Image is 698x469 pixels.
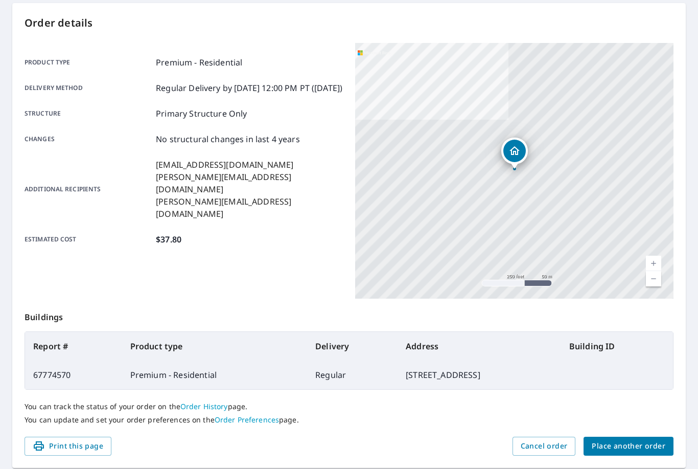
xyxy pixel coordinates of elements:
p: Delivery method [25,82,152,94]
p: [EMAIL_ADDRESS][DOMAIN_NAME] [156,159,343,171]
p: [PERSON_NAME][EMAIL_ADDRESS][DOMAIN_NAME] [156,195,343,220]
button: Print this page [25,437,111,456]
p: Additional recipients [25,159,152,220]
p: Product type [25,56,152,69]
th: Report # [25,332,122,361]
span: Place another order [592,440,665,453]
p: Regular Delivery by [DATE] 12:00 PM PT ([DATE]) [156,82,342,94]
a: Current Level 17, Zoom Out [646,271,661,286]
p: No structural changes in last 4 years [156,133,300,145]
p: $37.80 [156,233,181,245]
p: You can update and set your order preferences on the page. [25,415,673,425]
p: [PERSON_NAME][EMAIL_ADDRESS][DOMAIN_NAME] [156,171,343,195]
td: Premium - Residential [122,361,308,389]
td: [STREET_ADDRESS] [398,361,561,389]
p: Premium - Residential [156,56,242,69]
div: Dropped pin, building 1, Residential property, 5449 Sandhurst Ln Charleston, WV 25313 [501,138,528,169]
p: Buildings [25,299,673,331]
a: Order Preferences [215,415,279,425]
span: Print this page [33,440,103,453]
p: You can track the status of your order on the page. [25,402,673,411]
p: Changes [25,133,152,145]
a: Current Level 17, Zoom In [646,256,661,271]
td: 67774570 [25,361,122,389]
span: Cancel order [521,440,568,453]
p: Structure [25,107,152,120]
th: Building ID [561,332,673,361]
p: Primary Structure Only [156,107,247,120]
a: Order History [180,401,228,411]
button: Place another order [584,437,673,456]
th: Delivery [307,332,398,361]
th: Address [398,332,561,361]
p: Estimated cost [25,233,152,245]
p: Order details [25,15,673,31]
button: Cancel order [513,437,576,456]
td: Regular [307,361,398,389]
th: Product type [122,332,308,361]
